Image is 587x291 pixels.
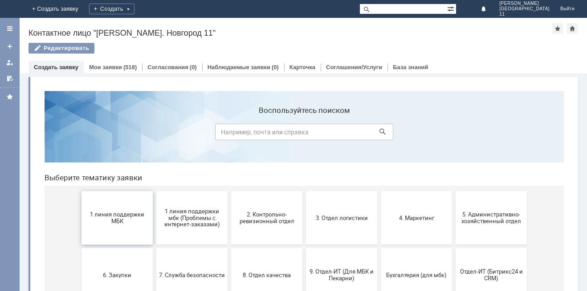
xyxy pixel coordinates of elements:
[34,64,78,71] a: Создать заявку
[29,29,552,37] div: Контактное лицо "[PERSON_NAME]. Новгород 11"
[178,40,356,56] input: Например, почта или справка
[418,221,489,275] button: не актуален
[44,164,115,218] button: 6. Закупки
[499,6,550,12] span: [GEOGRAPHIC_DATA]
[44,221,115,275] button: Отдел-ИТ (Офис)
[271,130,337,137] span: 3. Отдел логистики
[3,71,17,86] a: Мои согласования
[190,64,197,71] div: (0)
[447,4,456,12] span: Расширенный поиск
[122,245,188,251] span: Финансовый отдел
[196,245,262,251] span: Франчайзинг
[194,221,265,275] button: Франчайзинг
[194,107,265,161] button: 2. Контрольно-ревизионный отдел
[269,221,340,275] button: Это соглашение не активно!
[269,164,340,218] button: 9. Отдел-ИТ (Для МБК и Пекарни)
[3,39,17,54] a: Создать заявку
[271,241,337,255] span: Это соглашение не активно!
[421,184,487,198] span: Отдел-ИТ (Битрикс24 и CRM)
[123,64,137,71] div: (518)
[346,187,412,194] span: Бухгалтерия (для мбк)
[271,184,337,198] span: 9. Отдел-ИТ (Для МБК и Пекарни)
[196,187,262,194] span: 8. Отдел качества
[346,238,412,258] span: [PERSON_NAME]. Услуги ИТ для МБК (оформляет L1)
[122,124,188,144] span: 1 линия поддержки мбк (Проблемы с интернет-заказами)
[44,107,115,161] button: 1 линия поддержки МБК
[418,107,489,161] button: 5. Административно-хозяйственный отдел
[119,164,190,218] button: 7. Служба безопасности
[421,245,487,251] span: не актуален
[499,1,550,6] span: [PERSON_NAME]
[7,89,526,98] header: Выберите тематику заявки
[196,127,262,141] span: 2. Контрольно-ревизионный отдел
[47,245,113,251] span: Отдел-ИТ (Офис)
[343,221,415,275] button: [PERSON_NAME]. Услуги ИТ для МБК (оформляет L1)
[3,55,17,70] a: Мои заявки
[393,64,428,71] a: База знаний
[289,64,315,71] a: Карточка
[343,107,415,161] button: 4. Маркетинг
[47,127,113,141] span: 1 линия поддержки МБК
[499,12,550,17] span: 11
[47,187,113,194] span: 6. Закупки
[346,130,412,137] span: 4. Маркетинг
[343,164,415,218] button: Бухгалтерия (для мбк)
[122,187,188,194] span: 7. Служба безопасности
[194,164,265,218] button: 8. Отдел качества
[119,107,190,161] button: 1 линия поддержки мбк (Проблемы с интернет-заказами)
[567,23,578,34] div: Сделать домашней страницей
[272,64,279,71] div: (0)
[421,127,487,141] span: 5. Административно-хозяйственный отдел
[208,64,270,71] a: Наблюдаемые заявки
[326,64,382,71] a: Соглашения/Услуги
[269,107,340,161] button: 3. Отдел логистики
[552,23,563,34] div: Добавить в избранное
[147,64,188,71] a: Согласования
[89,64,122,71] a: Мои заявки
[119,221,190,275] button: Финансовый отдел
[178,22,356,31] label: Воспользуйтесь поиском
[89,4,135,14] div: Создать
[418,164,489,218] button: Отдел-ИТ (Битрикс24 и CRM)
